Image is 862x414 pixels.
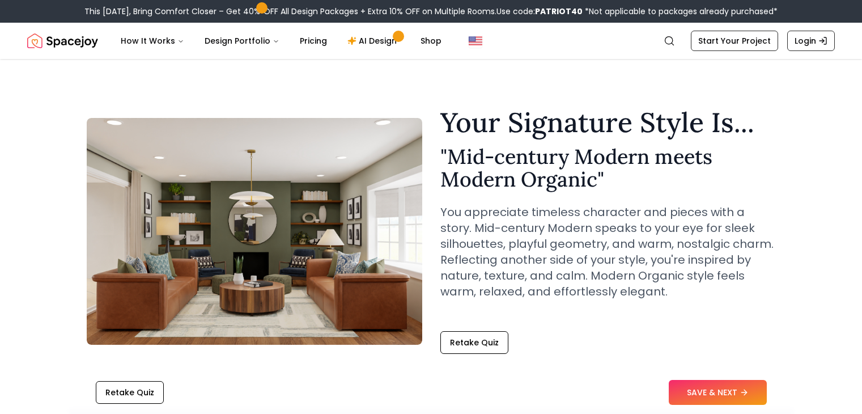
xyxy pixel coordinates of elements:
[535,6,583,17] b: PATRIOT40
[440,331,508,354] button: Retake Quiz
[87,118,422,345] img: Mid-century Modern meets Modern Organic Style Example
[440,109,776,136] h1: Your Signature Style Is...
[496,6,583,17] span: Use code:
[96,381,164,404] button: Retake Quiz
[411,29,451,52] a: Shop
[583,6,778,17] span: *Not applicable to packages already purchased*
[338,29,409,52] a: AI Design
[469,34,482,48] img: United States
[787,31,835,51] a: Login
[112,29,193,52] button: How It Works
[112,29,451,52] nav: Main
[27,23,835,59] nav: Global
[27,29,98,52] a: Spacejoy
[669,380,767,405] button: SAVE & NEXT
[84,6,778,17] div: This [DATE], Bring Comfort Closer – Get 40% OFF All Design Packages + Extra 10% OFF on Multiple R...
[440,145,776,191] h2: " Mid-century Modern meets Modern Organic "
[27,29,98,52] img: Spacejoy Logo
[691,31,778,51] a: Start Your Project
[196,29,288,52] button: Design Portfolio
[291,29,336,52] a: Pricing
[440,204,776,299] p: You appreciate timeless character and pieces with a story. Mid-century Modern speaks to your eye ...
